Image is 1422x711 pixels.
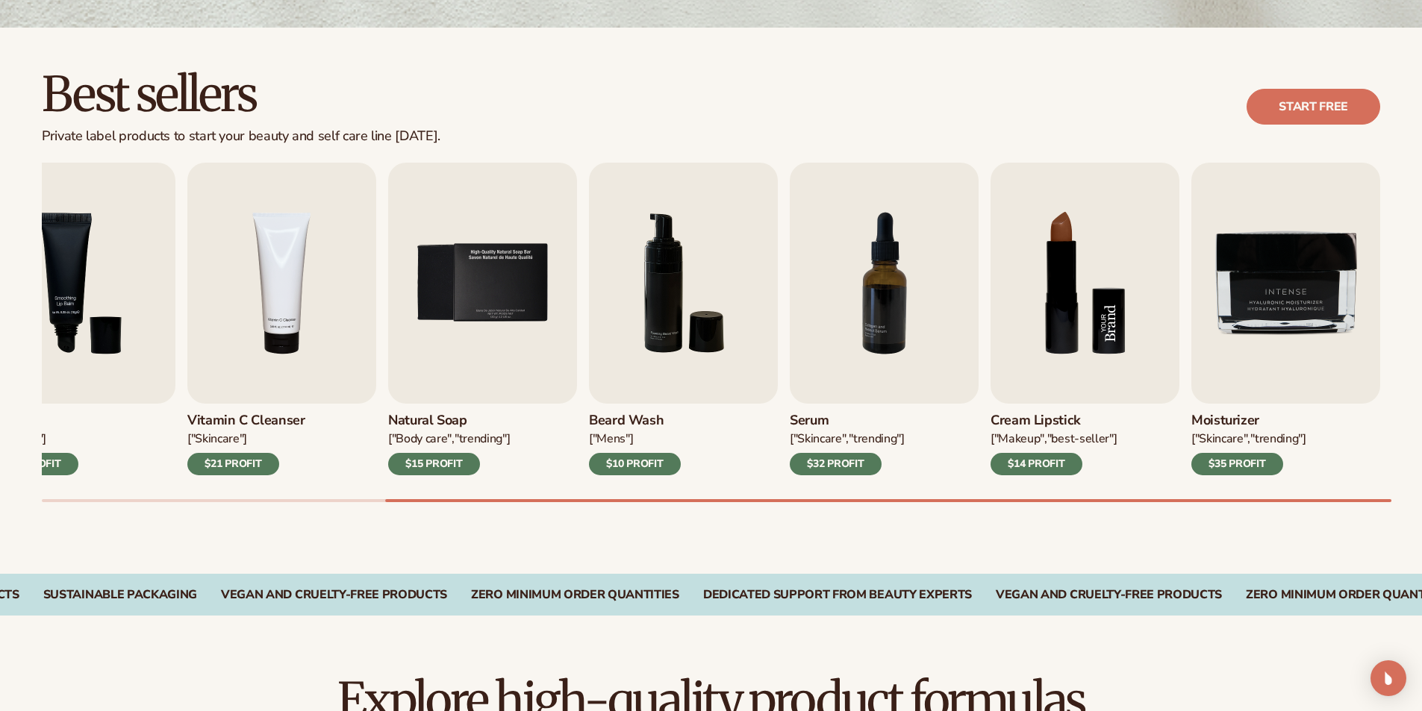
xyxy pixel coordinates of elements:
div: Private label products to start your beauty and self care line [DATE]. [42,128,440,145]
div: $15 PROFIT [388,453,480,475]
div: ["BODY Care","TRENDING"] [388,431,510,447]
div: ["mens"] [589,431,681,447]
div: Vegan and Cruelty-Free Products [996,588,1222,602]
a: 5 / 9 [388,163,577,475]
div: ["SKINCARE","TRENDING"] [1191,431,1306,447]
a: 9 / 9 [1191,163,1380,475]
div: VEGAN AND CRUELTY-FREE PRODUCTS [221,588,447,602]
h3: Moisturizer [1191,413,1306,429]
a: 6 / 9 [589,163,778,475]
h3: Cream Lipstick [991,413,1117,429]
h3: Serum [790,413,905,429]
div: $35 PROFIT [1191,453,1283,475]
div: DEDICATED SUPPORT FROM BEAUTY EXPERTS [703,588,972,602]
a: Start free [1247,89,1380,125]
a: 4 / 9 [187,163,376,475]
a: 8 / 9 [991,163,1179,475]
div: $32 PROFIT [790,453,882,475]
div: ["MAKEUP","BEST-SELLER"] [991,431,1117,447]
h3: Vitamin C Cleanser [187,413,305,429]
img: Shopify Image 12 [991,163,1179,404]
h3: Natural Soap [388,413,510,429]
div: ["Skincare"] [187,431,305,447]
h2: Best sellers [42,69,440,119]
div: SUSTAINABLE PACKAGING [43,588,197,602]
div: $21 PROFIT [187,453,279,475]
h3: Beard Wash [589,413,681,429]
div: ["SKINCARE","TRENDING"] [790,431,905,447]
div: $10 PROFIT [589,453,681,475]
a: 7 / 9 [790,163,979,475]
div: ZERO MINIMUM ORDER QUANTITIES [471,588,679,602]
div: Open Intercom Messenger [1370,660,1406,696]
div: $14 PROFIT [991,453,1082,475]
